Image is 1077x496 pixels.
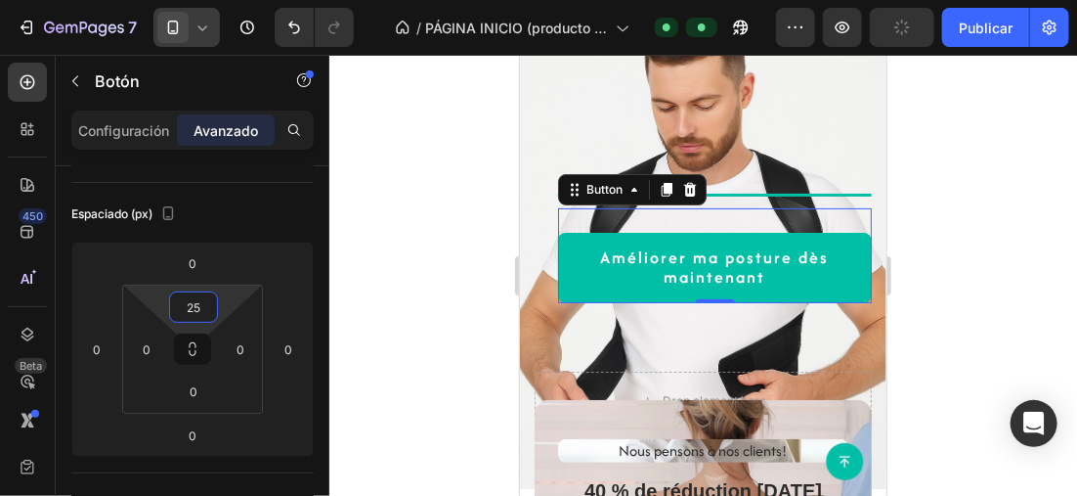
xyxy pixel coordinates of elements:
[425,18,608,38] span: PÁGINA INICIO (producto corrector postura)
[19,208,47,224] div: 450
[8,8,146,47] button: 7
[520,55,886,496] iframe: Design area
[132,335,161,364] input: 0px
[275,8,354,47] div: Deshacer/Rehacer
[95,69,261,93] p: Button
[226,335,255,364] input: 0px
[174,377,213,406] input: 0px
[71,205,152,223] font: Espaciado (px)
[1011,400,1057,447] div: Abra Intercom Messenger
[15,358,47,374] div: Beta
[416,18,421,38] span: /
[194,120,258,141] p: Avanzado
[79,120,170,141] p: Configuración
[173,248,212,278] input: 0
[274,335,303,364] input: 0
[942,8,1029,47] button: Publicar
[174,293,213,322] input: 25
[82,335,111,364] input: 0
[128,16,137,39] p: 7
[173,421,212,450] input: 0
[959,18,1012,38] font: Publicar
